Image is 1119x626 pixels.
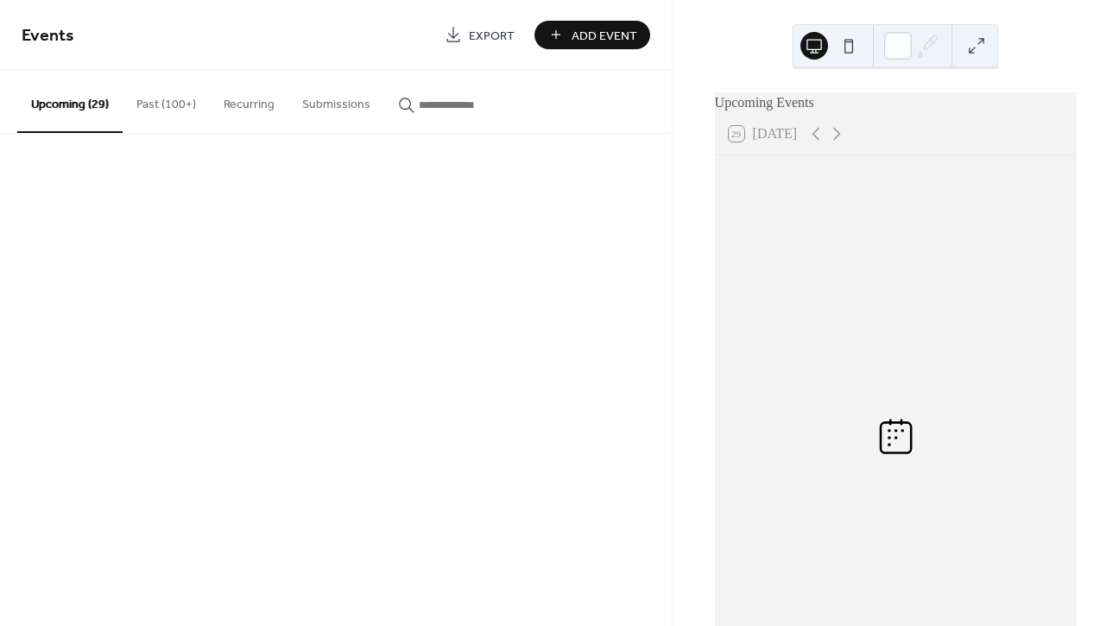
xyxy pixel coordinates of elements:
[210,70,288,131] button: Recurring
[715,92,1077,113] div: Upcoming Events
[17,70,123,133] button: Upcoming (29)
[534,21,650,49] button: Add Event
[572,27,637,45] span: Add Event
[432,21,528,49] a: Export
[288,70,384,131] button: Submissions
[469,27,515,45] span: Export
[123,70,210,131] button: Past (100+)
[22,19,74,53] span: Events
